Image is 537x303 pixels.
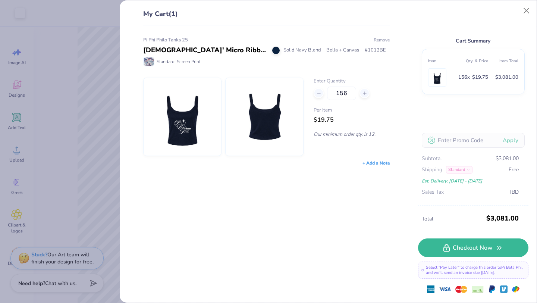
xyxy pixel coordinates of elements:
[314,107,390,114] span: Per Item
[422,215,484,223] span: Total
[157,58,201,65] span: Standard: Screen Print
[509,188,519,196] span: TBD
[150,78,214,156] img: Bella + Canvas 1012BE
[362,160,390,166] div: + Add a Note
[486,212,519,225] span: $3,081.00
[314,116,334,124] span: $19.75
[519,4,534,18] button: Close
[143,45,267,55] div: [DEMOGRAPHIC_DATA]' Micro Ribbed Scoop Tank
[314,78,390,85] label: Enter Quantity
[472,73,488,82] span: $19.75
[232,78,296,156] img: Bella + Canvas 1012BE
[428,55,458,67] th: Item
[422,133,525,148] input: Enter Promo Code
[427,285,434,293] img: express
[446,166,472,174] div: Standard
[143,37,390,44] div: Pi Phi Philo Tanks 25
[283,47,321,54] span: Solid Navy Blend
[458,55,488,67] th: Qty. & Price
[144,57,154,66] img: Standard: Screen Print
[496,154,519,163] span: $3,081.00
[512,285,519,293] img: GPay
[143,9,390,25] div: My Cart (1)
[430,69,445,86] img: Bella + Canvas 1012BE
[373,37,390,43] button: Remove
[327,87,356,100] input: – –
[472,285,484,293] img: cheque
[439,283,451,295] img: visa
[326,47,359,54] span: Bella + Canvas
[455,283,467,295] img: master-card
[418,262,528,279] div: Select “Pay Later” to charge this order to Pi Beta Phi , and we’ll send an invoice due [DATE].
[458,73,470,82] span: 156 x
[422,177,519,185] div: Est. Delivery: [DATE] - [DATE]
[365,47,386,54] span: # 1012BE
[488,285,496,293] img: Paypal
[422,188,444,196] span: Sales Tax
[488,55,518,67] th: Item Total
[495,73,518,82] span: $3,081.00
[422,154,442,163] span: Subtotal
[422,37,525,45] div: Cart Summary
[418,238,528,257] a: Checkout Now
[500,285,508,293] img: Venmo
[509,166,519,174] span: Free
[422,166,442,174] span: Shipping
[314,131,390,138] p: Our minimum order qty. is 12.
